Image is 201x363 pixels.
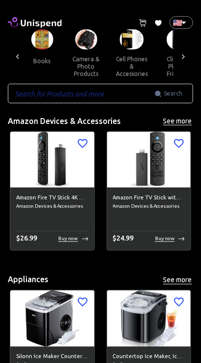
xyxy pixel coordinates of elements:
img: Countertop Ice Maker, Ice Maker Machine 6 Mins 9 Bullet Ice, 26.5lbs/24Hrs, Portable Ice Maker Ma... [107,290,191,346]
button: climate pledge friendly [156,49,200,83]
h6: Silonn Ice Maker Countertop, 9 Cubes Ready in 6 Mins, 26lbs in 24Hrs, Self-Cleaning Ice Machine w... [16,353,89,362]
span: Amazon Devices & Accessories [16,202,89,210]
img: Climate Pledge Friendly [167,29,189,49]
p: Buy now [59,235,78,242]
button: See more [162,115,193,127]
span: $ 26.99 [16,235,37,242]
h6: Amazon Fire TV Stick 4K Max streaming device, Wi-Fi 6, Alexa Voice Remote (includes TV controls) [16,194,89,202]
div: 🇺🇸 [170,16,193,29]
span: $ 24.99 [113,235,134,242]
h5: Appliances [8,275,48,285]
h6: Countertop Ice Maker, Ice Maker Machine 6 Mins 9 Bullet Ice, 26.5lbs/24Hrs, Portable Ice Maker Ma... [113,353,185,362]
img: Amazon Fire TV Stick 4K Max streaming device, Wi-Fi 6, Alexa Voice Remote (includes TV controls) ... [10,132,94,188]
button: camera & photo products [64,49,108,83]
button: books [20,49,64,73]
button: See more [162,274,193,287]
h5: Amazon Devices & Accessories [8,116,121,126]
img: Amazon Fire TV Stick with Alexa Voice Remote (includes TV controls), free &amp; live TV without c... [107,132,191,188]
span: Search [164,89,182,98]
h6: Amazon Fire TV Stick with Alexa Voice Remote (includes TV controls), free &amp; live TV without c... [113,194,185,202]
img: Camera & Photo Products [75,29,97,49]
img: Silonn Ice Maker Countertop, 9 Cubes Ready in 6 Mins, 26lbs in 24Hrs, Self-Cleaning Ice Machine w... [10,290,94,346]
img: Books [31,29,53,49]
span: Amazon Devices & Accessories [113,202,185,210]
p: Buy now [155,235,175,242]
input: Search for Products and more [8,84,155,103]
p: 🇺🇸 [173,17,178,28]
button: cell phones & accessories [108,49,156,83]
img: Cell Phones & Accessories [120,29,144,49]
